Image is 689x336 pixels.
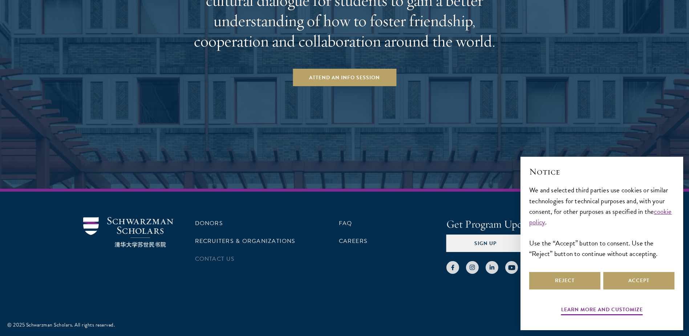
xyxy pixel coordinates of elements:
a: cookie policy [529,206,672,227]
a: Donors [195,219,223,228]
a: Recruiters & Organizations [195,237,296,245]
img: Schwarzman Scholars [83,217,173,247]
button: Sign Up [446,235,524,252]
h2: Notice [529,165,674,178]
div: © 2025 Schwarzman Scholars. All rights reserved. [7,321,115,329]
h4: Get Program Updates [446,217,606,232]
button: Learn more and customize [561,305,643,316]
button: Reject [529,272,600,289]
div: We and selected third parties use cookies or similar technologies for technical purposes and, wit... [529,185,674,259]
a: FAQ [339,219,352,228]
a: Careers [339,237,368,245]
a: Attend an Info Session [293,69,396,86]
button: Accept [603,272,674,289]
a: Contact Us [195,255,235,263]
